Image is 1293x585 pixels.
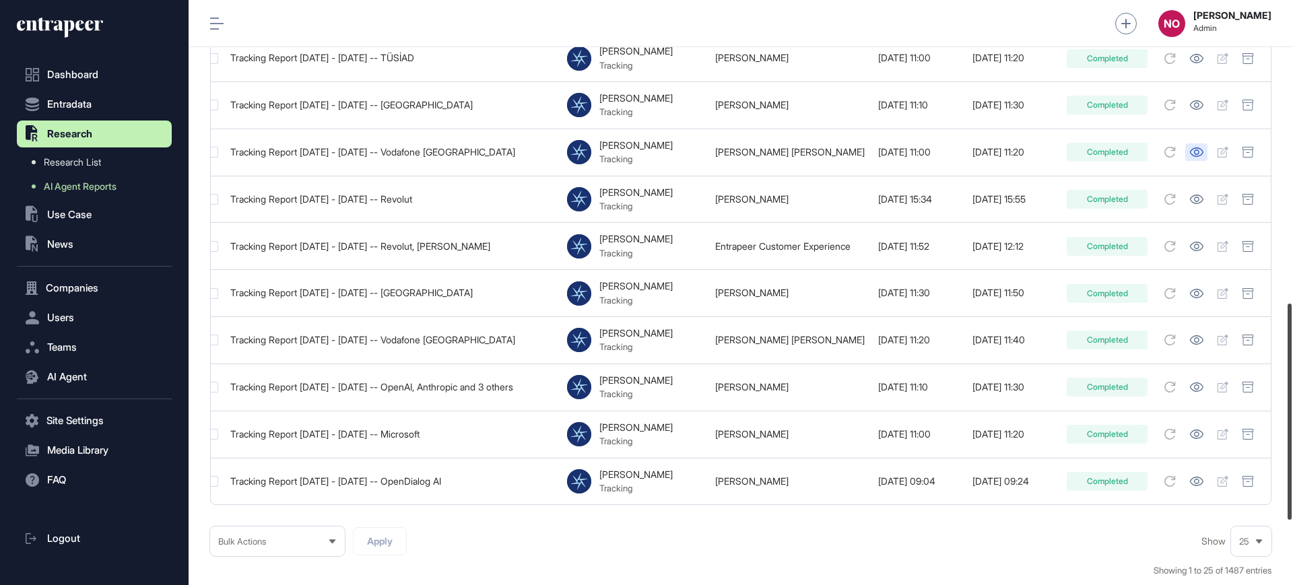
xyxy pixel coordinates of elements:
div: Tracking [599,483,673,493]
span: AI Agent [47,372,87,382]
div: Tracking Report [DATE] - [DATE] -- [GEOGRAPHIC_DATA] [230,287,554,298]
a: [PERSON_NAME] [715,99,789,110]
div: Completed [1067,237,1148,256]
a: [PERSON_NAME] [715,52,789,63]
button: NO [1158,10,1185,37]
div: Completed [1067,331,1148,349]
div: [DATE] 11:30 [878,287,959,298]
a: AI Agent Reports [24,174,172,199]
span: Site Settings [46,415,104,426]
span: Admin [1193,24,1271,33]
div: Tracking Report [DATE] - [DATE] -- Microsoft [230,429,554,440]
button: Companies [17,275,172,302]
div: Tracking Report [DATE] - [DATE] -- TÜSİAD [230,53,554,63]
div: Tracking [599,106,673,117]
span: Users [47,312,74,323]
div: Completed [1067,96,1148,114]
div: [PERSON_NAME] [599,93,673,104]
div: [DATE] 12:12 [972,241,1053,252]
span: Research [47,129,92,139]
a: [PERSON_NAME] [715,475,789,487]
div: [DATE] 11:00 [878,53,959,63]
div: Completed [1067,425,1148,444]
div: Tracking Report [DATE] - [DATE] -- [GEOGRAPHIC_DATA] [230,100,554,110]
span: Bulk Actions [218,537,266,547]
span: Show [1201,536,1226,547]
div: Tracking Report [DATE] - [DATE] -- Vodafone [GEOGRAPHIC_DATA] [230,147,554,158]
div: [DATE] 11:10 [878,100,959,110]
span: News [47,239,73,250]
div: [DATE] 11:50 [972,287,1053,298]
span: Logout [47,533,80,544]
div: [DATE] 11:00 [878,429,959,440]
div: Tracking [599,295,673,306]
div: [PERSON_NAME] [599,140,673,151]
div: Completed [1067,190,1148,209]
span: Research List [44,157,101,168]
button: Site Settings [17,407,172,434]
div: [DATE] 11:52 [878,241,959,252]
a: [PERSON_NAME] [715,381,789,392]
div: Completed [1067,143,1148,162]
span: Teams [47,342,77,353]
a: [PERSON_NAME] [715,287,789,298]
button: Research [17,121,172,147]
div: Tracking Report [DATE] - [DATE] -- Revolut, [PERSON_NAME] [230,241,554,252]
button: FAQ [17,467,172,493]
div: [DATE] 09:24 [972,476,1053,487]
div: Completed [1067,284,1148,303]
div: [DATE] 11:20 [972,53,1053,63]
div: Tracking Report [DATE] - [DATE] -- Revolut [230,194,554,205]
div: Tracking [599,153,673,164]
div: Tracking [599,201,673,211]
div: Tracking Report [DATE] - [DATE] -- Vodafone [GEOGRAPHIC_DATA] [230,335,554,345]
a: Entrapeer Customer Experience [715,240,851,252]
div: [DATE] 11:30 [972,100,1053,110]
button: Teams [17,334,172,361]
div: [PERSON_NAME] [599,281,673,291]
div: Tracking [599,436,673,446]
div: [PERSON_NAME] [599,469,673,480]
a: Dashboard [17,61,172,88]
div: [PERSON_NAME] [599,234,673,244]
div: Tracking [599,388,673,399]
span: Use Case [47,209,92,220]
div: [DATE] 11:20 [972,147,1053,158]
a: [PERSON_NAME] [PERSON_NAME] [715,146,865,158]
button: Use Case [17,201,172,228]
div: [PERSON_NAME] [599,328,673,339]
div: Completed [1067,472,1148,491]
span: Media Library [47,445,108,456]
div: Tracking Report [DATE] - [DATE] -- OpenDialog AI [230,476,554,487]
div: [DATE] 09:04 [878,476,959,487]
div: [DATE] 11:30 [972,382,1053,392]
div: Tracking [599,248,673,259]
button: AI Agent [17,364,172,390]
div: [DATE] 11:20 [878,335,959,345]
div: [DATE] 15:34 [878,194,959,205]
div: Completed [1067,378,1148,397]
span: Entradata [47,99,92,110]
button: Entradata [17,91,172,118]
div: [PERSON_NAME] [599,422,673,433]
div: Tracking Report [DATE] - [DATE] -- OpenAI, Anthropic and 3 others [230,382,554,392]
div: Tracking [599,60,673,71]
div: [DATE] 11:10 [878,382,959,392]
div: [DATE] 15:55 [972,194,1053,205]
a: [PERSON_NAME] [PERSON_NAME] [715,334,865,345]
a: Research List [24,150,172,174]
div: Tracking [599,341,673,352]
div: [PERSON_NAME] [599,187,673,198]
div: [PERSON_NAME] [599,375,673,386]
span: FAQ [47,475,66,485]
span: Companies [46,283,98,294]
strong: [PERSON_NAME] [1193,10,1271,21]
div: [PERSON_NAME] [599,46,673,57]
a: [PERSON_NAME] [715,193,789,205]
button: Media Library [17,437,172,464]
div: [DATE] 11:40 [972,335,1053,345]
a: [PERSON_NAME] [715,428,789,440]
a: Logout [17,525,172,552]
button: News [17,231,172,258]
